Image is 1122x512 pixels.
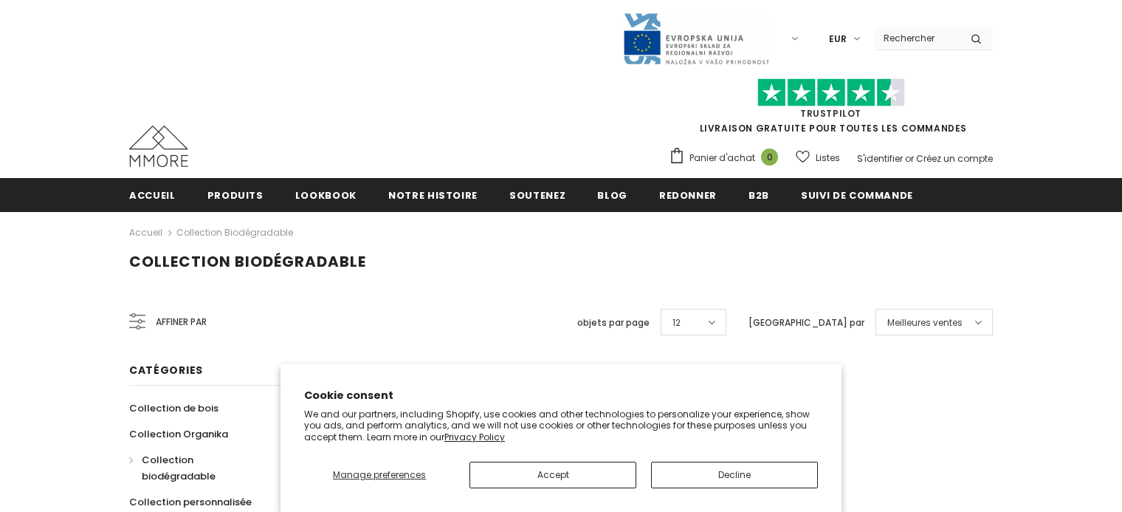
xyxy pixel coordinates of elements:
a: Notre histoire [388,178,478,211]
span: Suivi de commande [801,188,913,202]
span: Catégories [129,363,203,378]
button: Manage preferences [304,462,455,488]
span: Accueil [129,188,176,202]
a: Panier d'achat 0 [669,147,785,169]
label: objets par page [577,315,650,330]
span: Manage preferences [333,468,426,481]
span: Affiner par [156,314,207,330]
a: TrustPilot [800,107,861,120]
a: soutenez [509,178,565,211]
a: Accueil [129,224,162,242]
img: Faites confiance aux étoiles pilotes [757,78,905,107]
a: Collection Organika [129,421,228,447]
p: We and our partners, including Shopify, use cookies and other technologies to personalize your ex... [304,409,818,443]
span: soutenez [509,188,565,202]
a: Blog [597,178,627,211]
a: Suivi de commande [801,178,913,211]
a: Collection de bois [129,395,218,421]
span: Blog [597,188,627,202]
span: Collection biodégradable [129,251,366,272]
a: Lookbook [295,178,357,211]
button: Decline [651,462,818,488]
span: Produits [207,188,264,202]
span: Lookbook [295,188,357,202]
a: Javni Razpis [622,32,770,44]
span: Redonner [659,188,717,202]
a: Listes [796,145,840,171]
span: Collection personnalisée [129,495,252,509]
input: Search Site [875,27,960,49]
a: Produits [207,178,264,211]
span: Panier d'achat [689,151,755,165]
a: S'identifier [857,152,903,165]
span: Meilleures ventes [887,315,963,330]
span: LIVRAISON GRATUITE POUR TOUTES LES COMMANDES [669,85,993,134]
span: EUR [829,32,847,47]
span: or [905,152,914,165]
a: Collection biodégradable [129,447,268,489]
span: Listes [816,151,840,165]
span: 0 [761,149,778,165]
label: [GEOGRAPHIC_DATA] par [748,315,864,330]
span: B2B [748,188,769,202]
span: 12 [672,315,681,330]
img: Javni Razpis [622,12,770,66]
a: Collection biodégradable [176,226,293,239]
a: Privacy Policy [444,431,505,443]
span: Collection de bois [129,401,218,415]
button: Accept [469,462,636,488]
a: Redonner [659,178,717,211]
h2: Cookie consent [304,388,818,403]
a: Créez un compte [916,152,993,165]
span: Notre histoire [388,188,478,202]
img: Cas MMORE [129,126,188,167]
a: Accueil [129,178,176,211]
a: B2B [748,178,769,211]
span: Collection Organika [129,427,228,441]
span: Collection biodégradable [142,453,216,483]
